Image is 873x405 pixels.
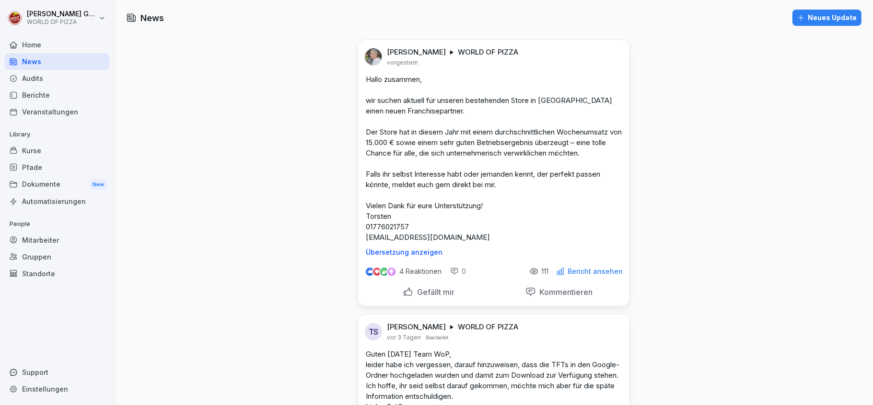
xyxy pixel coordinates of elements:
p: Library [5,127,109,142]
p: Bearbeitet [426,334,448,341]
a: Kurse [5,142,109,159]
a: Berichte [5,87,109,103]
a: Audits [5,70,109,87]
p: 4 Reaktionen [399,268,442,275]
p: WORLD OF PIZZA [458,47,518,57]
div: TS [365,323,382,340]
a: Einstellungen [5,381,109,397]
p: Kommentieren [536,287,593,297]
a: Standorte [5,265,109,282]
p: [PERSON_NAME] [387,47,446,57]
a: Home [5,36,109,53]
a: Veranstaltungen [5,103,109,120]
button: Neues Update [792,10,861,26]
p: [PERSON_NAME] Goldmann [27,10,97,18]
img: celebrate [380,268,388,276]
a: News [5,53,109,70]
p: 111 [541,268,548,275]
p: WORLD OF PIZZA [458,322,518,332]
div: 0 [450,267,466,276]
a: Automatisierungen [5,193,109,210]
img: in3w5lo2z519nrm9gbxqh89t.png [365,48,382,66]
img: love [373,268,381,275]
p: [PERSON_NAME] [387,322,446,332]
div: New [90,179,106,190]
div: Neues Update [797,12,857,23]
p: WORLD OF PIZZA [27,19,97,25]
p: Bericht ansehen [568,268,623,275]
p: People [5,216,109,232]
h1: News [140,11,164,24]
img: inspiring [387,267,396,276]
div: Dokumente [5,176,109,193]
p: Übersetzung anzeigen [366,248,622,256]
img: like [366,268,374,275]
p: Gefällt mir [413,287,454,297]
a: DokumenteNew [5,176,109,193]
p: vor 3 Tagen [387,334,421,341]
a: Pfade [5,159,109,176]
a: Mitarbeiter [5,232,109,248]
p: Hallo zusammen, wir suchen aktuell für unseren bestehenden Store in [GEOGRAPHIC_DATA] einen neuen... [366,74,622,243]
div: Support [5,364,109,381]
p: vorgestern [387,59,418,67]
a: Gruppen [5,248,109,265]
